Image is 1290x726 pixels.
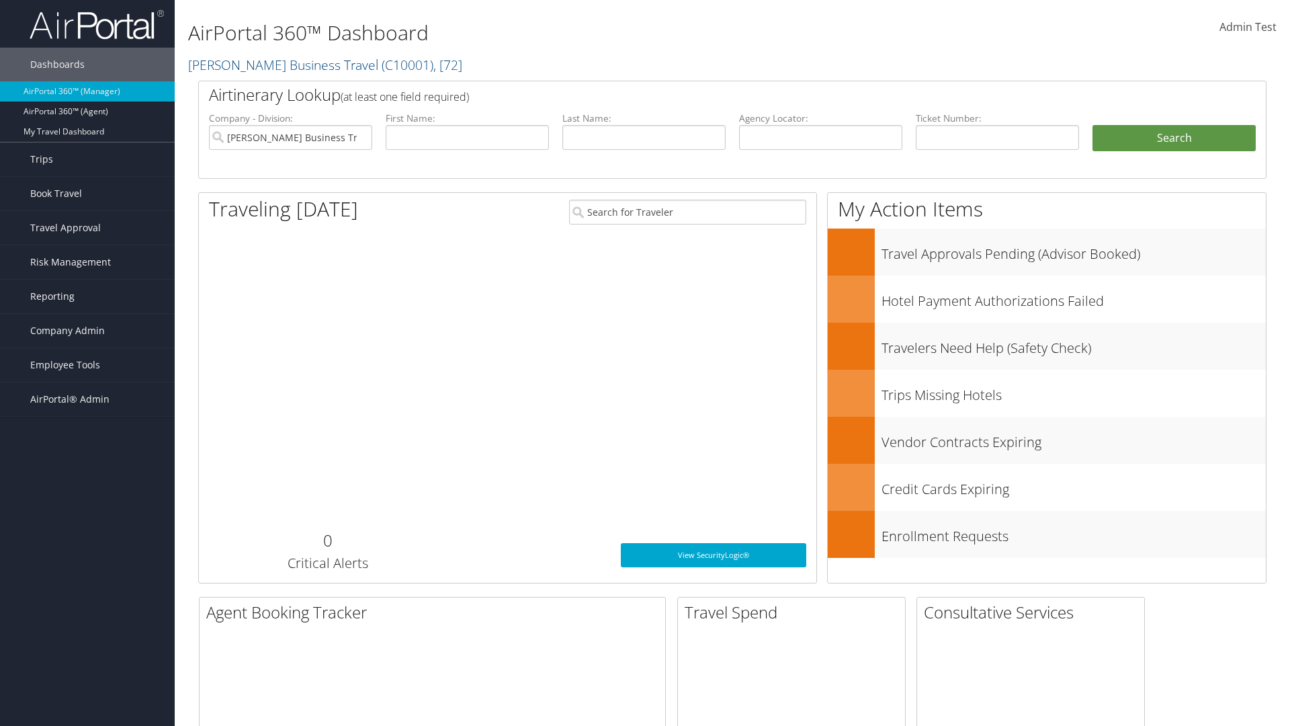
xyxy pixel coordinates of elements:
h2: Airtinerary Lookup [209,83,1167,106]
h2: Agent Booking Tracker [206,601,665,624]
label: Last Name: [562,112,726,125]
h3: Credit Cards Expiring [881,473,1266,499]
a: Credit Cards Expiring [828,464,1266,511]
h3: Enrollment Requests [881,520,1266,546]
h2: Consultative Services [924,601,1144,624]
a: Enrollment Requests [828,511,1266,558]
a: Hotel Payment Authorizations Failed [828,276,1266,323]
span: Employee Tools [30,348,100,382]
label: First Name: [386,112,549,125]
a: View SecurityLogic® [621,543,806,567]
h1: AirPortal 360™ Dashboard [188,19,914,47]
a: Travel Approvals Pending (Advisor Booked) [828,229,1266,276]
span: Company Admin [30,314,105,348]
a: Vendor Contracts Expiring [828,417,1266,464]
h3: Travel Approvals Pending (Advisor Booked) [881,238,1266,264]
span: ( C10001 ) [382,56,433,74]
a: Travelers Need Help (Safety Check) [828,323,1266,370]
img: airportal-logo.png [30,9,164,40]
span: , [ 72 ] [433,56,462,74]
h3: Hotel Payment Authorizations Failed [881,285,1266,311]
h1: My Action Items [828,195,1266,223]
button: Search [1092,125,1256,152]
a: Admin Test [1219,7,1277,48]
span: Book Travel [30,177,82,210]
h3: Trips Missing Hotels [881,379,1266,405]
label: Ticket Number: [916,112,1079,125]
label: Company - Division: [209,112,372,125]
span: Risk Management [30,245,111,279]
h3: Critical Alerts [209,554,446,573]
h3: Vendor Contracts Expiring [881,426,1266,452]
a: [PERSON_NAME] Business Travel [188,56,462,74]
span: Travel Approval [30,211,101,245]
h2: Travel Spend [685,601,905,624]
label: Agency Locator: [739,112,902,125]
h2: 0 [209,529,446,552]
h3: Travelers Need Help (Safety Check) [881,332,1266,358]
span: AirPortal® Admin [30,382,110,416]
span: Reporting [30,280,75,313]
a: Trips Missing Hotels [828,370,1266,417]
span: Admin Test [1219,19,1277,34]
h1: Traveling [DATE] [209,195,358,223]
span: Trips [30,143,53,176]
span: Dashboards [30,48,85,81]
input: Search for Traveler [569,200,806,225]
span: (at least one field required) [341,89,469,104]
